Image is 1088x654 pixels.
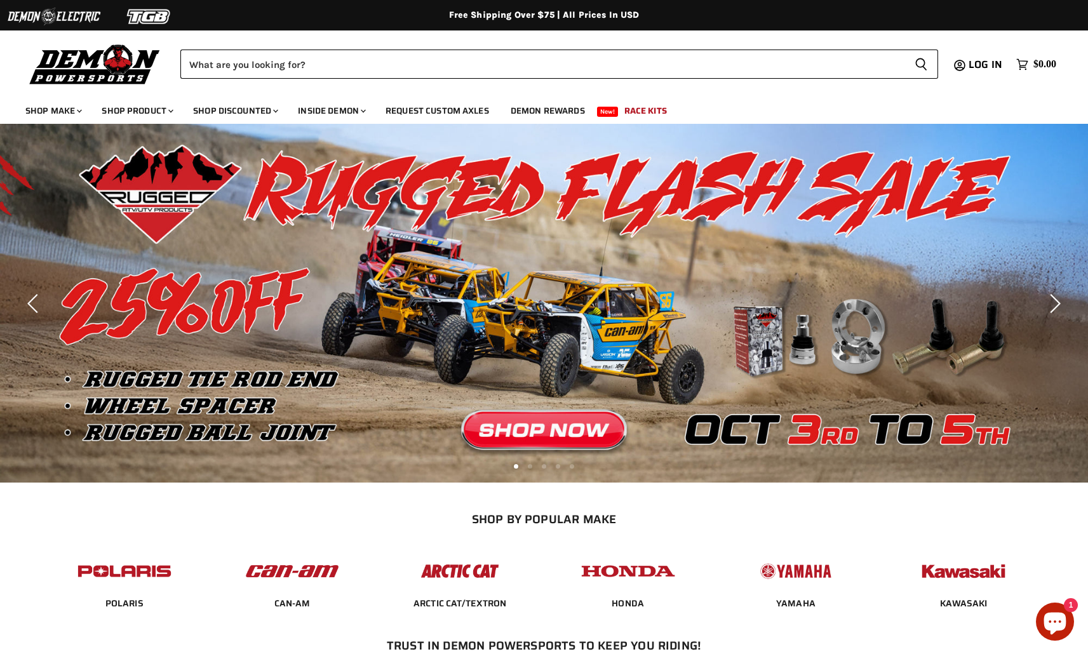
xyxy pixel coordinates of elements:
[940,597,987,609] a: KAWASAKI
[969,57,1002,72] span: Log in
[1040,291,1066,316] button: Next
[66,639,1022,652] h2: Trust In Demon Powersports To Keep You Riding!
[746,552,845,591] img: POPULAR_MAKE_logo_5_20258e7f-293c-4aac-afa8-159eaa299126.jpg
[25,41,165,86] img: Demon Powersports
[6,4,102,29] img: Demon Electric Logo 2
[102,4,197,29] img: TGB Logo 2
[612,597,644,609] a: HONDA
[274,597,311,609] a: CAN-AM
[904,50,938,79] button: Search
[579,552,678,591] img: POPULAR_MAKE_logo_4_4923a504-4bac-4306-a1be-165a52280178.jpg
[597,107,619,117] span: New!
[92,98,181,124] a: Shop Product
[288,98,373,124] a: Inside Demon
[556,464,560,469] li: Page dot 4
[184,98,286,124] a: Shop Discounted
[274,597,311,610] span: CAN-AM
[105,597,144,609] a: POLARIS
[615,98,676,124] a: Race Kits
[22,291,48,316] button: Previous
[1032,603,1078,644] inbox-online-store-chat: Shopify online store chat
[514,464,518,469] li: Page dot 1
[180,50,904,79] input: Search
[1033,58,1056,70] span: $0.00
[376,98,499,124] a: Request Custom Axles
[1010,55,1063,74] a: $0.00
[542,464,546,469] li: Page dot 3
[612,597,644,610] span: HONDA
[528,464,532,469] li: Page dot 2
[410,552,509,591] img: POPULAR_MAKE_logo_3_027535af-6171-4c5e-a9bc-f0eccd05c5d6.jpg
[105,597,144,610] span: POLARIS
[413,597,507,610] span: ARCTIC CAT/TEXTRON
[963,59,1010,70] a: Log in
[75,552,174,591] img: POPULAR_MAKE_logo_2_dba48cf1-af45-46d4-8f73-953a0f002620.jpg
[776,597,816,609] a: YAMAHA
[776,597,816,610] span: YAMAHA
[16,98,90,124] a: Shop Make
[501,98,594,124] a: Demon Rewards
[36,10,1052,21] div: Free Shipping Over $75 | All Prices In USD
[940,597,987,610] span: KAWASAKI
[413,597,507,609] a: ARCTIC CAT/TEXTRON
[914,552,1013,591] img: POPULAR_MAKE_logo_6_76e8c46f-2d1e-4ecc-b320-194822857d41.jpg
[16,93,1053,124] ul: Main menu
[243,552,342,591] img: POPULAR_MAKE_logo_1_adc20308-ab24-48c4-9fac-e3c1a623d575.jpg
[180,50,938,79] form: Product
[51,512,1037,526] h2: SHOP BY POPULAR MAKE
[570,464,574,469] li: Page dot 5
